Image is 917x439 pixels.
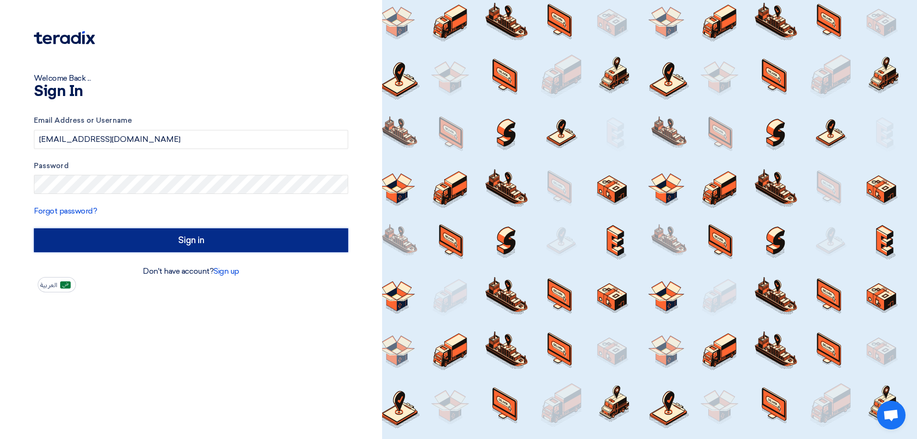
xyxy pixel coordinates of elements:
div: Open chat [877,401,906,429]
span: العربية [40,282,57,289]
div: Welcome Back ... [34,73,348,84]
a: Forgot password? [34,206,97,215]
img: Teradix logo [34,31,95,44]
button: العربية [38,277,76,292]
div: Don't have account? [34,266,348,277]
h1: Sign In [34,84,348,99]
label: Email Address or Username [34,115,348,126]
input: Sign in [34,228,348,252]
label: Password [34,161,348,171]
img: ar-AR.png [60,281,71,289]
input: Enter your business email or username [34,130,348,149]
a: Sign up [213,267,239,276]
